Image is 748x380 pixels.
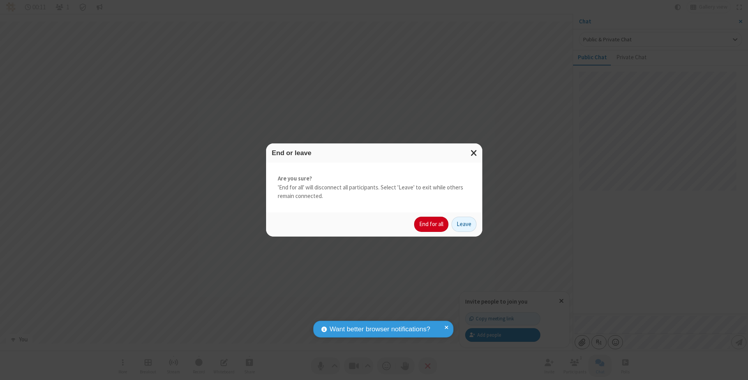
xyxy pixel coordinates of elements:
[266,163,482,212] div: 'End for all' will disconnect all participants. Select 'Leave' to exit while others remain connec...
[466,143,482,163] button: Close modal
[278,174,471,183] strong: Are you sure?
[414,217,448,232] button: End for all
[272,149,476,157] h3: End or leave
[452,217,476,232] button: Leave
[330,324,430,334] span: Want better browser notifications?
